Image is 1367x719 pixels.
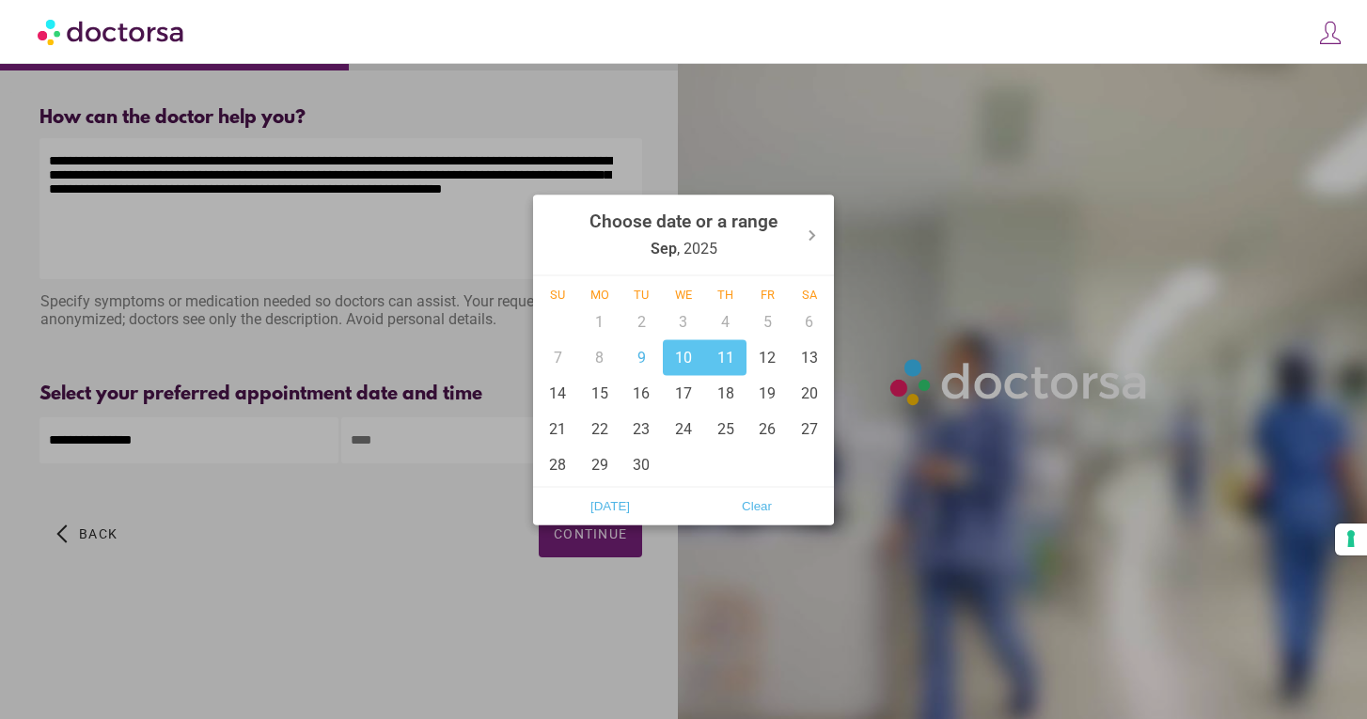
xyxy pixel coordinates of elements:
div: 19 [746,375,789,411]
div: 18 [704,375,746,411]
div: 20 [788,375,830,411]
div: Fr [746,287,789,301]
strong: Sep [651,239,677,257]
div: 14 [537,375,579,411]
div: 9 [621,339,663,375]
strong: Choose date or a range [589,210,778,231]
div: , 2025 [589,198,778,271]
button: Your consent preferences for tracking technologies [1335,524,1367,555]
div: 1 [579,304,621,339]
div: Tu [621,287,663,301]
button: Clear [683,491,830,521]
div: 26 [746,411,789,446]
div: Sa [788,287,830,301]
div: 11 [704,339,746,375]
div: We [663,287,705,301]
div: 22 [579,411,621,446]
div: 3 [663,304,705,339]
div: 6 [788,304,830,339]
div: 23 [621,411,663,446]
span: Clear [689,492,825,520]
div: 12 [746,339,789,375]
div: 27 [788,411,830,446]
div: 7 [537,339,579,375]
div: 29 [579,446,621,482]
img: icons8-customer-100.png [1317,20,1343,46]
div: 21 [537,411,579,446]
div: 25 [704,411,746,446]
button: [DATE] [537,491,683,521]
div: 10 [663,339,705,375]
div: 15 [579,375,621,411]
div: 30 [621,446,663,482]
div: Mo [579,287,621,301]
div: Su [537,287,579,301]
div: 28 [537,446,579,482]
div: 16 [621,375,663,411]
div: 8 [579,339,621,375]
div: 4 [704,304,746,339]
img: Doctorsa.com [38,10,186,53]
div: 2 [621,304,663,339]
div: Th [704,287,746,301]
span: [DATE] [542,492,678,520]
div: 13 [788,339,830,375]
div: 24 [663,411,705,446]
div: 17 [663,375,705,411]
div: 5 [746,304,789,339]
